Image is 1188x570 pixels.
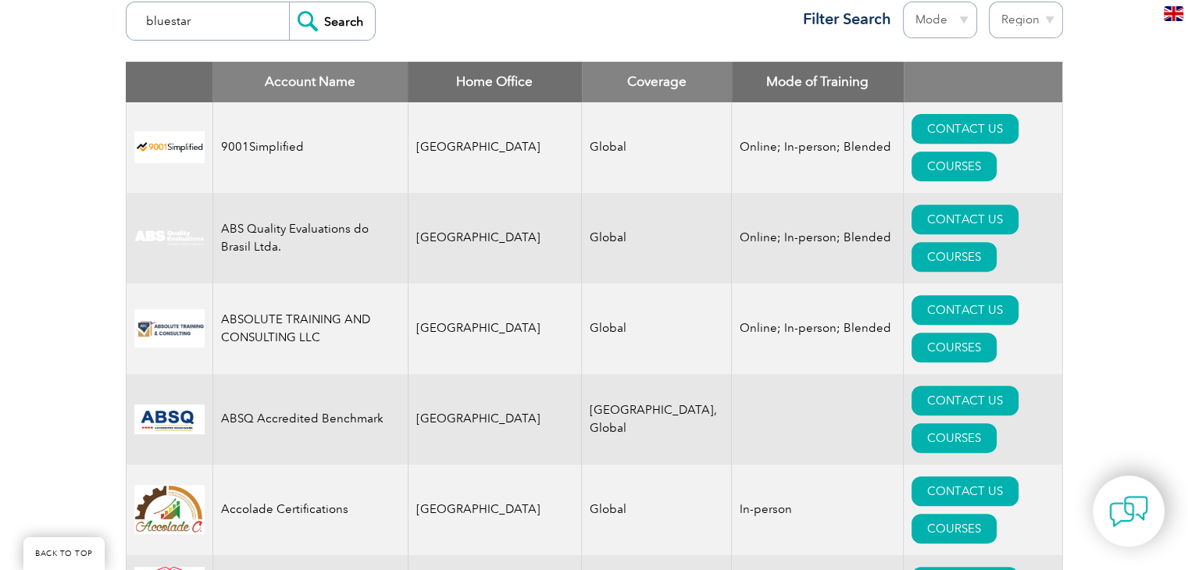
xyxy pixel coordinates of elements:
td: [GEOGRAPHIC_DATA] [408,283,582,374]
img: c92924ac-d9bc-ea11-a814-000d3a79823d-logo.jpg [134,230,205,247]
img: cc24547b-a6e0-e911-a812-000d3a795b83-logo.png [134,404,205,434]
a: COURSES [912,333,997,362]
td: ABSOLUTE TRAINING AND CONSULTING LLC [212,283,408,374]
img: contact-chat.png [1109,492,1148,531]
img: 37c9c059-616f-eb11-a812-002248153038-logo.png [134,131,205,163]
img: 1a94dd1a-69dd-eb11-bacb-002248159486-logo.jpg [134,485,205,534]
a: BACK TO TOP [23,537,105,570]
td: Accolade Certifications [212,465,408,555]
a: CONTACT US [912,205,1019,234]
td: [GEOGRAPHIC_DATA] [408,102,582,193]
a: COURSES [912,151,997,181]
td: Online; In-person; Blended [732,193,904,283]
td: Global [582,102,732,193]
a: COURSES [912,514,997,543]
th: Account Name: activate to sort column descending [212,62,408,102]
td: [GEOGRAPHIC_DATA] [408,193,582,283]
a: COURSES [912,423,997,453]
td: [GEOGRAPHIC_DATA] [408,374,582,465]
th: Mode of Training: activate to sort column ascending [732,62,904,102]
td: Online; In-person; Blended [732,102,904,193]
a: CONTACT US [912,476,1019,506]
td: ABS Quality Evaluations do Brasil Ltda. [212,193,408,283]
a: CONTACT US [912,114,1019,144]
td: 9001Simplified [212,102,408,193]
td: Global [582,193,732,283]
td: Global [582,465,732,555]
td: Global [582,283,732,374]
th: : activate to sort column ascending [904,62,1062,102]
td: [GEOGRAPHIC_DATA], Global [582,374,732,465]
td: Online; In-person; Blended [732,283,904,374]
td: In-person [732,465,904,555]
th: Home Office: activate to sort column ascending [408,62,582,102]
th: Coverage: activate to sort column ascending [582,62,732,102]
h3: Filter Search [794,9,891,29]
img: en [1164,6,1183,21]
td: ABSQ Accredited Benchmark [212,374,408,465]
td: [GEOGRAPHIC_DATA] [408,465,582,555]
a: COURSES [912,242,997,272]
a: CONTACT US [912,386,1019,415]
a: CONTACT US [912,295,1019,325]
img: 16e092f6-eadd-ed11-a7c6-00224814fd52-logo.png [134,309,205,347]
input: Search [289,2,375,40]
